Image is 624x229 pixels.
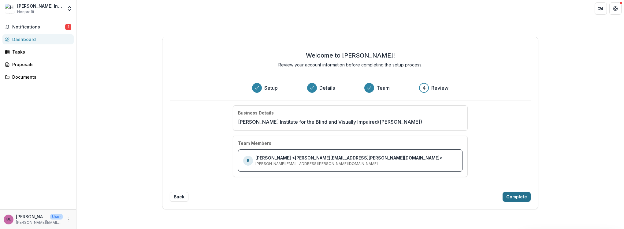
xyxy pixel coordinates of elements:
h3: Team [377,84,390,92]
a: Dashboard [2,34,74,44]
div: Progress [252,83,448,93]
a: Tasks [2,47,74,57]
span: 1 [65,24,71,30]
h3: Setup [264,84,278,92]
h4: Business Details [238,111,274,116]
a: Proposals [2,59,74,69]
div: [PERSON_NAME] Institute for the Blind and Visually Impaired [17,3,63,9]
h3: Details [319,84,335,92]
div: Documents [12,74,69,80]
p: [PERSON_NAME][EMAIL_ADDRESS][PERSON_NAME][DOMAIN_NAME] [16,220,63,225]
a: Documents [2,72,74,82]
p: [PERSON_NAME][EMAIL_ADDRESS][PERSON_NAME][DOMAIN_NAME] [255,161,378,167]
span: Notifications [12,24,65,30]
img: Hadley Institute for the Blind and Visually Impaired [5,4,15,13]
button: Partners [595,2,607,15]
p: Review your account information before completing the setup process. [278,62,422,68]
button: Open entity switcher [65,2,74,15]
h3: Review [431,84,448,92]
button: Complete [503,192,531,202]
p: User [50,214,63,220]
p: [PERSON_NAME] Institute for the Blind and Visually Impaired ([PERSON_NAME]) [238,118,422,126]
div: Dashboard [12,36,69,43]
button: Get Help [609,2,622,15]
p: [PERSON_NAME] <[PERSON_NAME][EMAIL_ADDRESS][PERSON_NAME][DOMAIN_NAME]> [255,155,442,161]
button: More [65,216,72,223]
span: Nonprofit [17,9,34,15]
div: Barth Landor [6,217,11,221]
p: B [247,158,249,163]
button: Notifications1 [2,22,74,32]
h2: Welcome to [PERSON_NAME]! [306,52,395,59]
div: 4 [422,84,426,92]
div: Proposals [12,61,69,68]
button: Back [170,192,188,202]
h4: Team Members [238,141,271,146]
div: Tasks [12,49,69,55]
p: [PERSON_NAME] [16,213,48,220]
